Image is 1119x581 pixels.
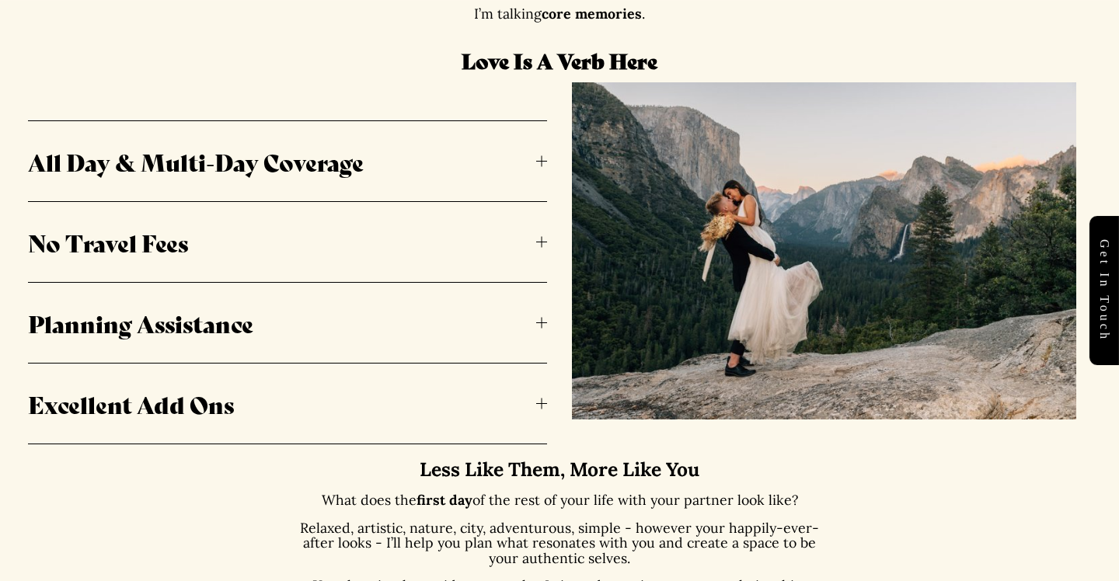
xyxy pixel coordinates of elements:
strong: Less Like Them, More Like You [420,457,699,482]
span: Excellent Add Ons [28,387,536,420]
p: What does the of the rest of your life with your partner look like? [300,492,819,508]
span: No Travel Fees [28,225,536,259]
strong: Love Is A Verb Here [462,45,657,75]
button: No Travel Fees [28,202,547,282]
button: All Day & Multi-Day Coverage [28,121,547,201]
a: Get in touch [1089,216,1119,365]
button: Excellent Add Ons [28,364,547,444]
strong: first day [417,491,472,509]
p: Relaxed, artistic, nature, city, adventurous, simple - however your happily-ever-after looks - I’... [300,520,819,566]
p: I’m talking . [255,6,865,22]
span: Planning Assistance [28,306,536,339]
button: Planning Assistance [28,283,547,363]
strong: core memories [542,5,642,23]
span: All Day & Multi-Day Coverage [28,144,536,178]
